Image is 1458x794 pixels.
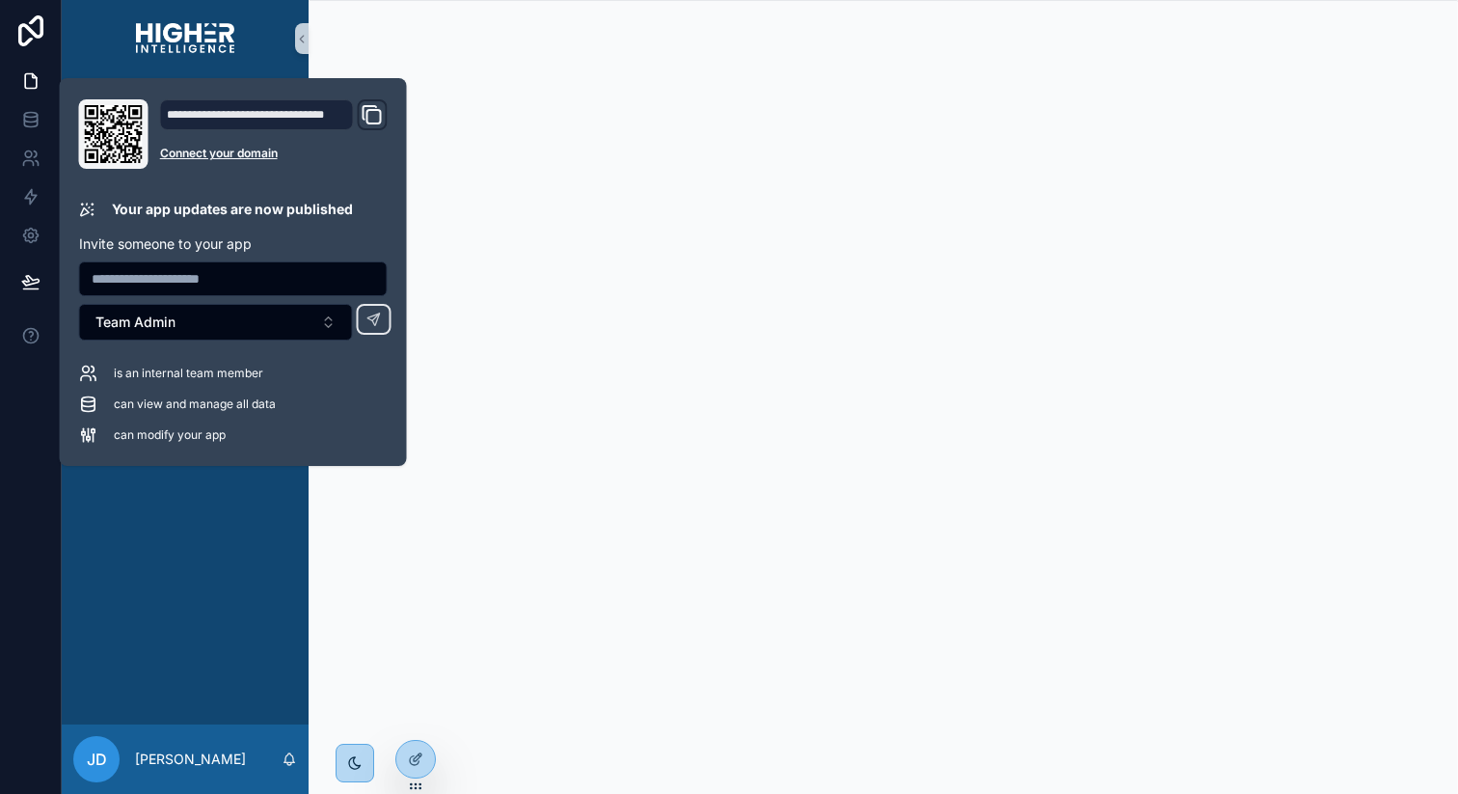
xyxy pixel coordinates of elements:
span: Team Admin [95,313,175,332]
p: Your app updates are now published [112,200,353,219]
p: Invite someone to your app [79,234,388,254]
span: can view and manage all data [114,397,276,412]
div: scrollable content [62,77,309,417]
span: is an internal team member [114,366,263,381]
span: JD [87,748,107,771]
img: App logo [136,23,234,54]
span: can modify your app [114,427,226,443]
button: Select Button [79,304,353,341]
a: Connect your domain [160,146,388,161]
div: Domain and Custom Link [160,99,388,169]
p: [PERSON_NAME] [135,750,246,769]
